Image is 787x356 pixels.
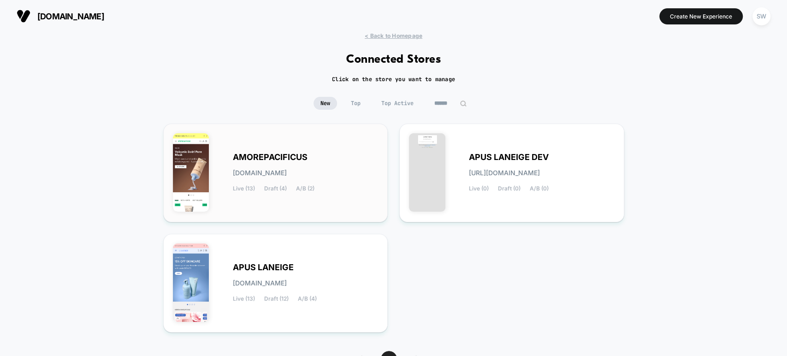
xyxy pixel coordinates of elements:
[469,170,540,176] span: [URL][DOMAIN_NAME]
[530,185,549,192] span: A/B (0)
[233,154,308,160] span: AMOREPACIFICUS
[233,296,255,302] span: Live (13)
[17,9,30,23] img: Visually logo
[469,154,549,160] span: APUS LANEIGE DEV
[409,133,445,212] img: APUS_LANEIGE_DEV
[460,100,467,107] img: edit
[752,7,770,25] div: SW
[469,185,489,192] span: Live (0)
[346,53,441,66] h1: Connected Stores
[233,170,287,176] span: [DOMAIN_NAME]
[173,133,209,212] img: AMOREPACIFICUS
[173,243,209,322] img: APUS_LANEIGE
[750,7,773,26] button: SW
[296,185,314,192] span: A/B (2)
[14,9,107,24] button: [DOMAIN_NAME]
[314,97,337,110] span: New
[498,185,521,192] span: Draft (0)
[233,185,255,192] span: Live (13)
[233,280,287,286] span: [DOMAIN_NAME]
[374,97,420,110] span: Top Active
[344,97,367,110] span: Top
[37,12,104,21] span: [DOMAIN_NAME]
[264,185,287,192] span: Draft (4)
[264,296,289,302] span: Draft (12)
[233,264,294,271] span: APUS LANEIGE
[659,8,743,24] button: Create New Experience
[298,296,317,302] span: A/B (4)
[332,76,455,83] h2: Click on the store you want to manage
[365,32,422,39] span: < Back to Homepage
